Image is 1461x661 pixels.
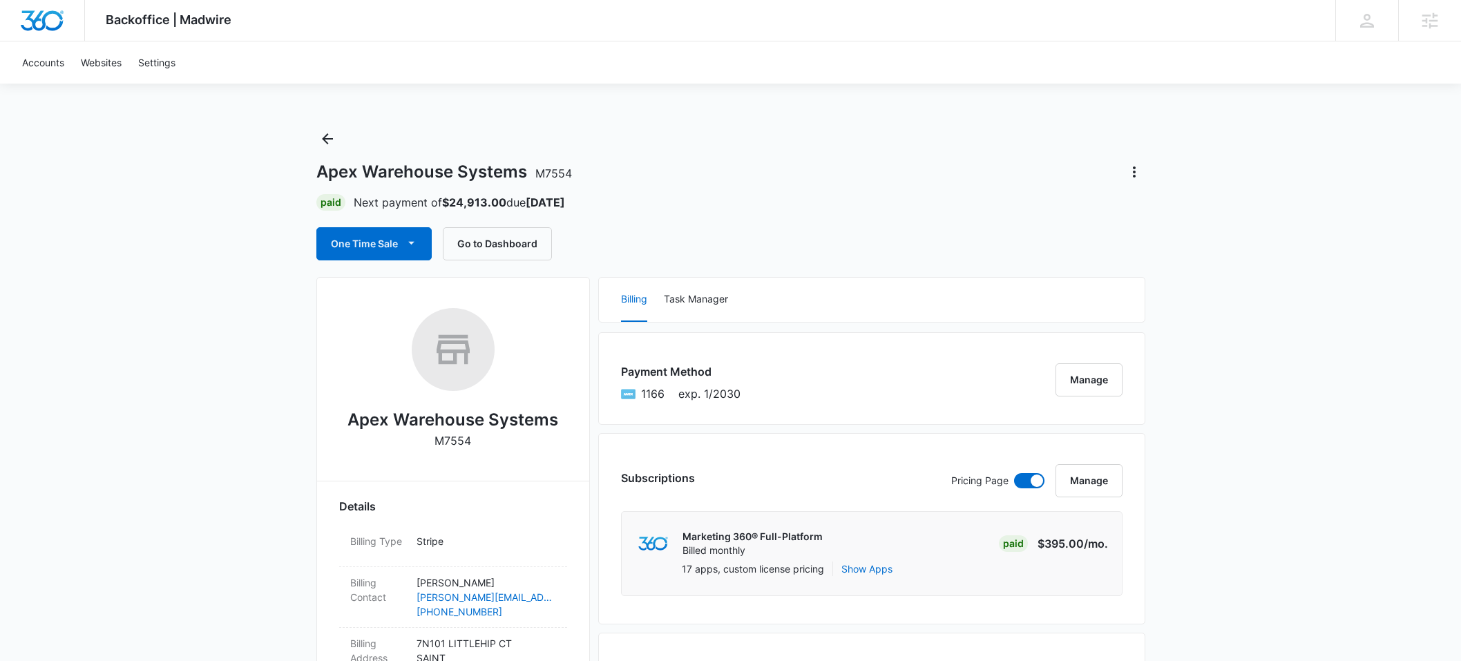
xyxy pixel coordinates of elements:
img: marketing360Logo [638,537,668,551]
button: Manage [1056,363,1123,396]
a: [PHONE_NUMBER] [417,604,556,619]
div: Paid [316,194,345,211]
p: M7554 [435,432,471,449]
span: exp. 1/2030 [678,385,741,402]
button: Billing [621,278,647,322]
span: Details [339,498,376,515]
strong: [DATE] [526,195,565,209]
strong: $24,913.00 [442,195,506,209]
h3: Subscriptions [621,470,695,486]
button: Back [316,128,338,150]
p: Next payment of due [354,194,565,211]
span: Backoffice | Madwire [106,12,231,27]
button: Task Manager [664,278,728,322]
div: Billing Contact[PERSON_NAME][PERSON_NAME][EMAIL_ADDRESS][DOMAIN_NAME][PHONE_NUMBER] [339,567,567,628]
button: Manage [1056,464,1123,497]
span: American Express ending with [641,385,665,402]
a: [PERSON_NAME][EMAIL_ADDRESS][DOMAIN_NAME] [417,590,556,604]
div: Billing TypeStripe [339,526,567,567]
a: Accounts [14,41,73,84]
p: Billed monthly [682,544,823,557]
p: $395.00 [1038,535,1108,552]
h2: Apex Warehouse Systems [347,408,558,432]
button: Actions [1123,161,1145,183]
a: Websites [73,41,130,84]
p: Pricing Page [951,473,1009,488]
p: 17 apps, custom license pricing [682,562,824,576]
button: Show Apps [841,562,892,576]
dt: Billing Contact [350,575,405,604]
p: Stripe [417,534,556,548]
h3: Payment Method [621,363,741,380]
div: Paid [999,535,1028,552]
h1: Apex Warehouse Systems [316,162,572,182]
p: [PERSON_NAME] [417,575,556,590]
span: M7554 [535,166,572,180]
button: Go to Dashboard [443,227,552,260]
a: Settings [130,41,184,84]
span: /mo. [1084,537,1108,550]
p: Marketing 360® Full-Platform [682,530,823,544]
button: One Time Sale [316,227,432,260]
dt: Billing Type [350,534,405,548]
